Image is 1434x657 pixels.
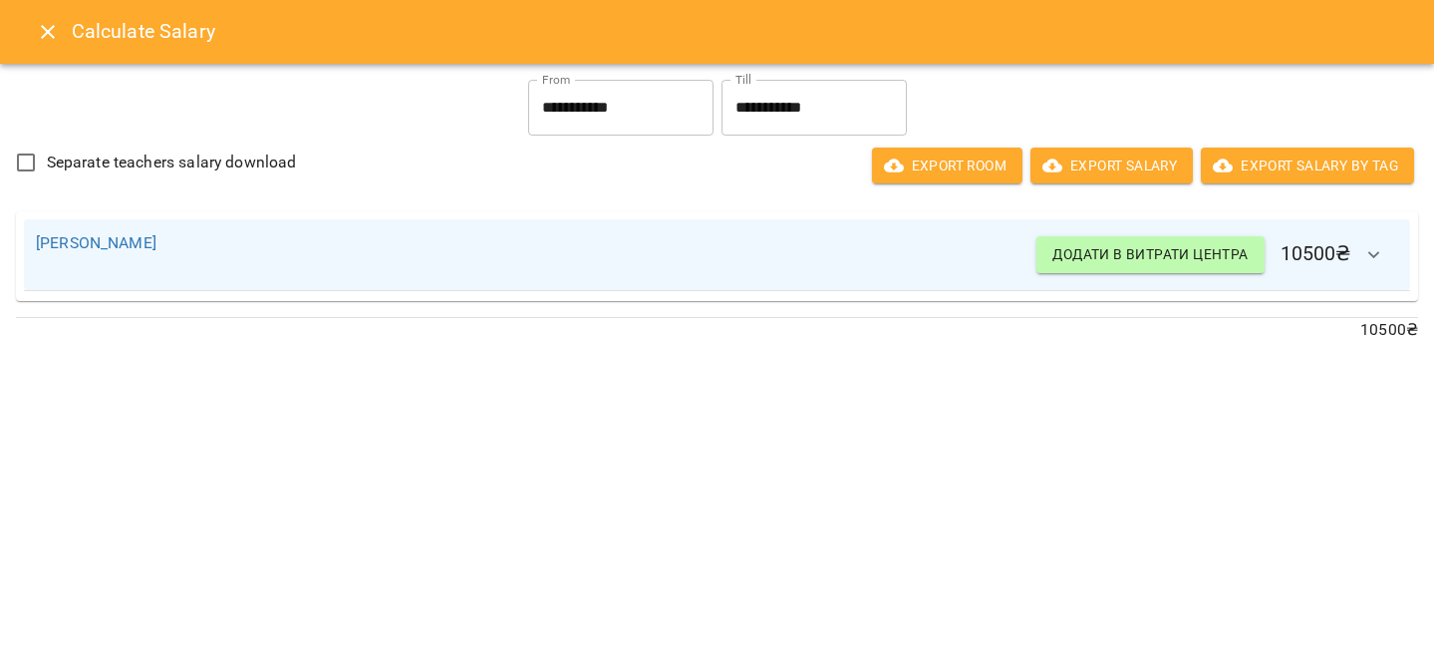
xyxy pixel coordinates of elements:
[1046,154,1177,177] span: Export Salary
[1201,148,1414,183] button: Export Salary by Tag
[1036,236,1264,272] button: Додати в витрати центра
[16,318,1418,342] p: 10500 ₴
[24,8,72,56] button: Close
[1217,154,1398,177] span: Export Salary by Tag
[888,154,1006,177] span: Export room
[1052,242,1248,266] span: Додати в витрати центра
[72,16,1410,47] h6: Calculate Salary
[36,233,156,252] a: [PERSON_NAME]
[1036,231,1398,279] h6: 10500 ₴
[1030,148,1193,183] button: Export Salary
[47,151,297,174] span: Separate teachers salary download
[872,148,1022,183] button: Export room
